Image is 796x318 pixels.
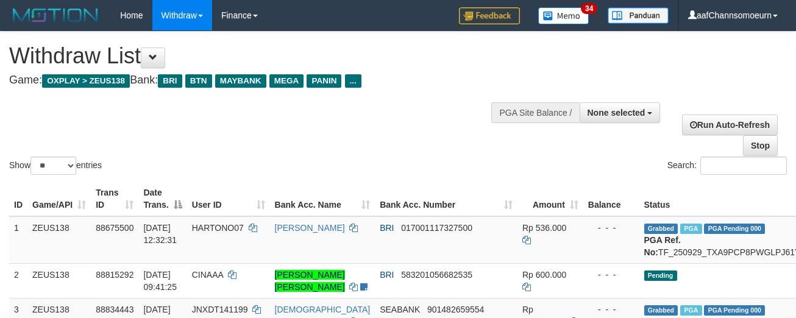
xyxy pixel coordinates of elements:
td: ZEUS138 [27,216,91,264]
span: Rp 536.000 [522,223,566,233]
span: Grabbed [644,305,678,316]
img: Button%20Memo.svg [538,7,589,24]
span: [DATE] 12:32:31 [143,223,177,245]
a: Stop [743,135,778,156]
a: [PERSON_NAME] [PERSON_NAME] [275,270,345,292]
span: PGA Pending [704,224,765,234]
input: Search: [700,157,787,175]
th: Amount: activate to sort column ascending [517,182,583,216]
span: Marked by aafsolysreylen [680,305,702,316]
div: PGA Site Balance / [491,102,579,123]
span: 88834443 [96,305,133,314]
span: JNXDT141199 [192,305,248,314]
span: PGA Pending [704,305,765,316]
span: BRI [380,223,394,233]
h1: Withdraw List [9,44,519,68]
span: PANIN [307,74,341,88]
span: ... [345,74,361,88]
a: [PERSON_NAME] [275,223,345,233]
th: Trans ID: activate to sort column ascending [91,182,138,216]
img: panduan.png [608,7,669,24]
button: None selected [580,102,661,123]
label: Search: [667,157,787,175]
div: - - - [588,269,634,281]
span: BRI [158,74,182,88]
span: OXPLAY > ZEUS138 [42,74,130,88]
span: Copy 583201056682535 to clipboard [401,270,472,280]
span: None selected [588,108,645,118]
th: User ID: activate to sort column ascending [187,182,270,216]
span: 34 [581,3,597,14]
span: SEABANK [380,305,420,314]
span: HARTONO07 [192,223,244,233]
th: ID [9,182,27,216]
th: Bank Acc. Name: activate to sort column ascending [270,182,375,216]
div: - - - [588,303,634,316]
span: 88675500 [96,223,133,233]
span: BTN [185,74,212,88]
span: Marked by aaftrukkakada [680,224,702,234]
b: PGA Ref. No: [644,235,681,257]
label: Show entries [9,157,102,175]
span: BRI [380,270,394,280]
td: ZEUS138 [27,263,91,298]
span: 88815292 [96,270,133,280]
img: Feedback.jpg [459,7,520,24]
a: Run Auto-Refresh [682,115,778,135]
th: Balance [583,182,639,216]
h4: Game: Bank: [9,74,519,87]
select: Showentries [30,157,76,175]
th: Bank Acc. Number: activate to sort column ascending [375,182,517,216]
th: Date Trans.: activate to sort column descending [138,182,187,216]
td: 2 [9,263,27,298]
img: MOTION_logo.png [9,6,102,24]
th: Game/API: activate to sort column ascending [27,182,91,216]
span: CINAAA [192,270,223,280]
span: [DATE] 09:41:25 [143,270,177,292]
span: MEGA [269,74,304,88]
span: Grabbed [644,224,678,234]
span: Copy 901482659554 to clipboard [427,305,484,314]
span: Copy 017001117327500 to clipboard [401,223,472,233]
span: Pending [644,270,677,281]
td: 1 [9,216,27,264]
span: MAYBANK [215,74,266,88]
span: Rp 600.000 [522,270,566,280]
div: - - - [588,222,634,234]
